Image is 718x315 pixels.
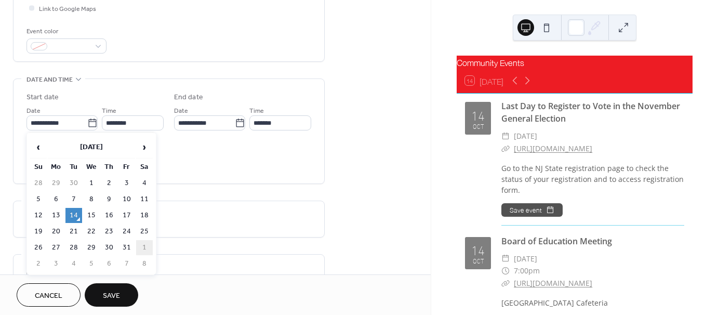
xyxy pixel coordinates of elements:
[118,160,135,175] th: Fr
[514,143,592,153] a: [URL][DOMAIN_NAME]
[136,160,153,175] th: Sa
[471,108,485,121] div: 14
[501,163,684,195] div: Go to the NJ State registration page to check the status of your registration and to access regis...
[101,256,117,271] td: 6
[83,240,100,255] td: 29
[48,136,135,159] th: [DATE]
[26,92,59,103] div: Start date
[83,208,100,223] td: 15
[118,176,135,191] td: 3
[83,224,100,239] td: 22
[249,106,264,116] span: Time
[30,192,47,207] td: 5
[136,240,153,255] td: 1
[85,283,138,307] button: Save
[17,283,81,307] button: Cancel
[136,256,153,271] td: 8
[501,297,684,308] div: [GEOGRAPHIC_DATA] Cafeteria
[83,192,100,207] td: 8
[65,208,82,223] td: 14
[118,240,135,255] td: 31
[102,106,116,116] span: Time
[174,106,188,116] span: Date
[65,224,82,239] td: 21
[101,176,117,191] td: 2
[118,192,135,207] td: 10
[39,4,96,15] span: Link to Google Maps
[83,160,100,175] th: We
[48,160,64,175] th: Mo
[136,192,153,207] td: 11
[30,160,47,175] th: Su
[501,130,510,142] div: ​
[30,176,47,191] td: 28
[501,100,680,124] a: Last Day to Register to Vote in the November General Election
[48,224,64,239] td: 20
[136,224,153,239] td: 25
[136,176,153,191] td: 4
[501,265,510,277] div: ​
[514,253,537,265] span: [DATE]
[48,208,64,223] td: 13
[457,56,693,68] div: Community Events
[501,203,563,217] button: Save event
[473,257,484,264] div: Oct
[514,278,592,288] a: [URL][DOMAIN_NAME]
[30,240,47,255] td: 26
[35,291,62,301] span: Cancel
[26,106,41,116] span: Date
[65,176,82,191] td: 30
[514,130,537,142] span: [DATE]
[65,240,82,255] td: 28
[118,208,135,223] td: 17
[137,137,152,157] span: ›
[103,291,120,301] span: Save
[118,256,135,271] td: 7
[83,176,100,191] td: 1
[101,192,117,207] td: 9
[101,208,117,223] td: 16
[30,208,47,223] td: 12
[501,235,612,247] a: Board of Education Meeting
[31,137,46,157] span: ‹
[101,240,117,255] td: 30
[501,277,510,290] div: ​
[65,192,82,207] td: 7
[48,192,64,207] td: 6
[514,265,540,277] span: 7:00pm
[136,208,153,223] td: 18
[65,160,82,175] th: Tu
[118,224,135,239] td: 24
[48,256,64,271] td: 3
[30,224,47,239] td: 19
[501,142,510,155] div: ​
[501,253,510,265] div: ​
[48,176,64,191] td: 29
[83,256,100,271] td: 5
[101,160,117,175] th: Th
[26,74,73,85] span: Date and time
[471,242,485,255] div: 14
[65,256,82,271] td: 4
[30,256,47,271] td: 2
[48,240,64,255] td: 27
[101,224,117,239] td: 23
[473,123,484,129] div: Oct
[26,26,104,37] div: Event color
[174,92,203,103] div: End date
